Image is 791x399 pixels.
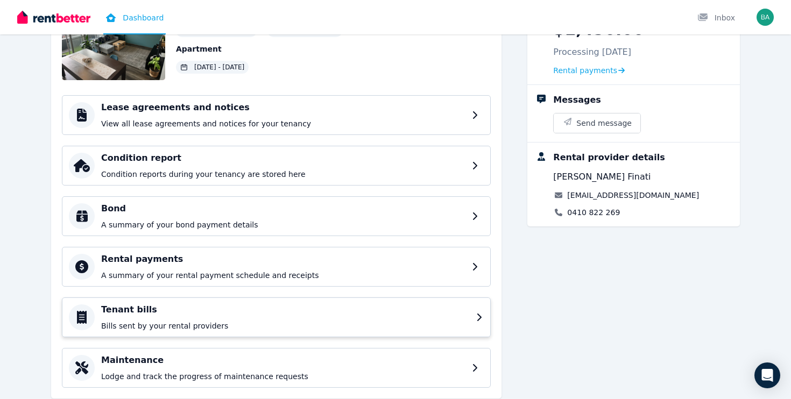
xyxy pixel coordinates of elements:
[176,44,342,54] p: Apartment
[101,303,470,316] h4: Tenant bills
[553,170,651,183] span: [PERSON_NAME] Finati
[101,270,465,281] p: A summary of your rental payment schedule and receipts
[101,219,465,230] p: A summary of your bond payment details
[553,46,631,59] p: Processing [DATE]
[101,118,465,129] p: View all lease agreements and notices for your tenancy
[553,94,601,106] div: Messages
[576,118,632,129] span: Send message
[101,169,465,180] p: Condition reports during your tenancy are stored here
[101,101,465,114] h4: Lease agreements and notices
[194,63,244,72] span: [DATE] - [DATE]
[101,202,465,215] h4: Bond
[101,253,465,266] h4: Rental payments
[757,9,774,26] img: Valentina Valeria Baccin
[697,12,735,23] div: Inbox
[101,354,465,367] h4: Maintenance
[554,113,640,133] button: Send message
[553,65,617,76] span: Rental payments
[567,190,699,201] a: [EMAIL_ADDRESS][DOMAIN_NAME]
[754,362,780,388] div: Open Intercom Messenger
[553,65,625,76] a: Rental payments
[62,3,165,80] img: Property Url
[101,152,465,165] h4: Condition report
[553,151,665,164] div: Rental provider details
[101,371,465,382] p: Lodge and track the progress of maintenance requests
[101,320,470,331] p: Bills sent by your rental providers
[17,9,90,25] img: RentBetter
[567,207,620,218] a: 0410 822 269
